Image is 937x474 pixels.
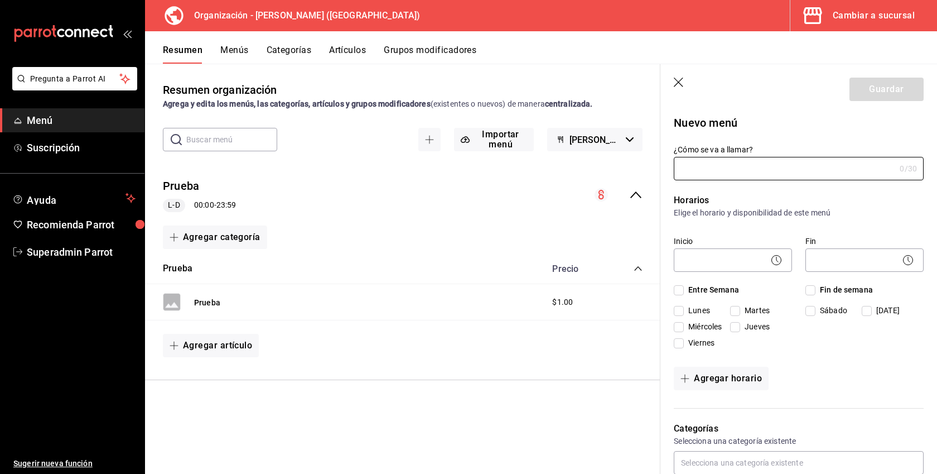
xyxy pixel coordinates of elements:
[13,458,136,470] span: Sugerir nueva función
[220,45,248,64] button: Menús
[12,67,137,90] button: Pregunta a Parrot AI
[634,264,643,273] button: collapse-category-row
[145,169,660,221] div: collapse-menu-row
[569,135,621,145] span: [PERSON_NAME]
[815,284,873,296] span: Fin de semana
[30,73,120,85] span: Pregunta a Parrot AI
[163,334,259,357] button: Agregar artículo
[194,297,220,308] button: Prueba
[163,99,431,108] strong: Agrega y edita los menús, las categorías, artículos y grupos modificadores
[684,321,722,333] span: Miércoles
[545,99,593,108] strong: centralizada.
[684,305,710,317] span: Lunes
[267,45,312,64] button: Categorías
[674,194,924,207] p: Horarios
[123,29,132,38] button: open_drawer_menu
[163,199,236,212] div: 00:00 - 23:59
[163,45,937,64] div: navigation tabs
[674,237,792,245] label: Inicio
[674,422,924,435] p: Categorías
[674,435,924,447] p: Selecciona una categoría existente
[740,305,770,317] span: Martes
[552,296,573,308] span: $1.00
[674,207,924,218] p: Elige el horario y disponibilidad de este menú
[329,45,366,64] button: Artículos
[454,128,534,151] button: Importar menú
[674,146,924,154] label: ¿Cómo se va a llamar?
[541,264,612,274] div: Precio
[185,9,420,22] h3: Organización - [PERSON_NAME] ([GEOGRAPHIC_DATA])
[186,128,277,151] input: Buscar menú
[163,178,199,194] button: Prueba
[163,45,202,64] button: Resumen
[900,163,917,174] div: 0 /30
[27,140,136,155] span: Suscripción
[27,245,136,260] span: Superadmin Parrot
[833,8,915,23] div: Cambiar a sucursal
[163,82,277,98] div: Resumen organización
[384,45,476,64] button: Grupos modificadores
[27,217,136,232] span: Recomienda Parrot
[674,114,924,131] p: Nuevo menú
[8,81,137,93] a: Pregunta a Parrot AI
[27,191,121,205] span: Ayuda
[815,305,847,317] span: Sábado
[163,226,267,249] button: Agregar categoría
[872,305,900,317] span: [DATE]
[547,128,643,151] button: [PERSON_NAME]
[27,113,136,128] span: Menú
[684,284,739,296] span: Entre Semana
[805,237,924,245] label: Fin
[163,98,643,110] div: (existentes o nuevos) de manera
[163,262,192,275] button: Prueba
[684,337,714,349] span: Viernes
[674,367,769,390] button: Agregar horario
[740,321,770,333] span: Jueves
[163,199,184,211] span: L-D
